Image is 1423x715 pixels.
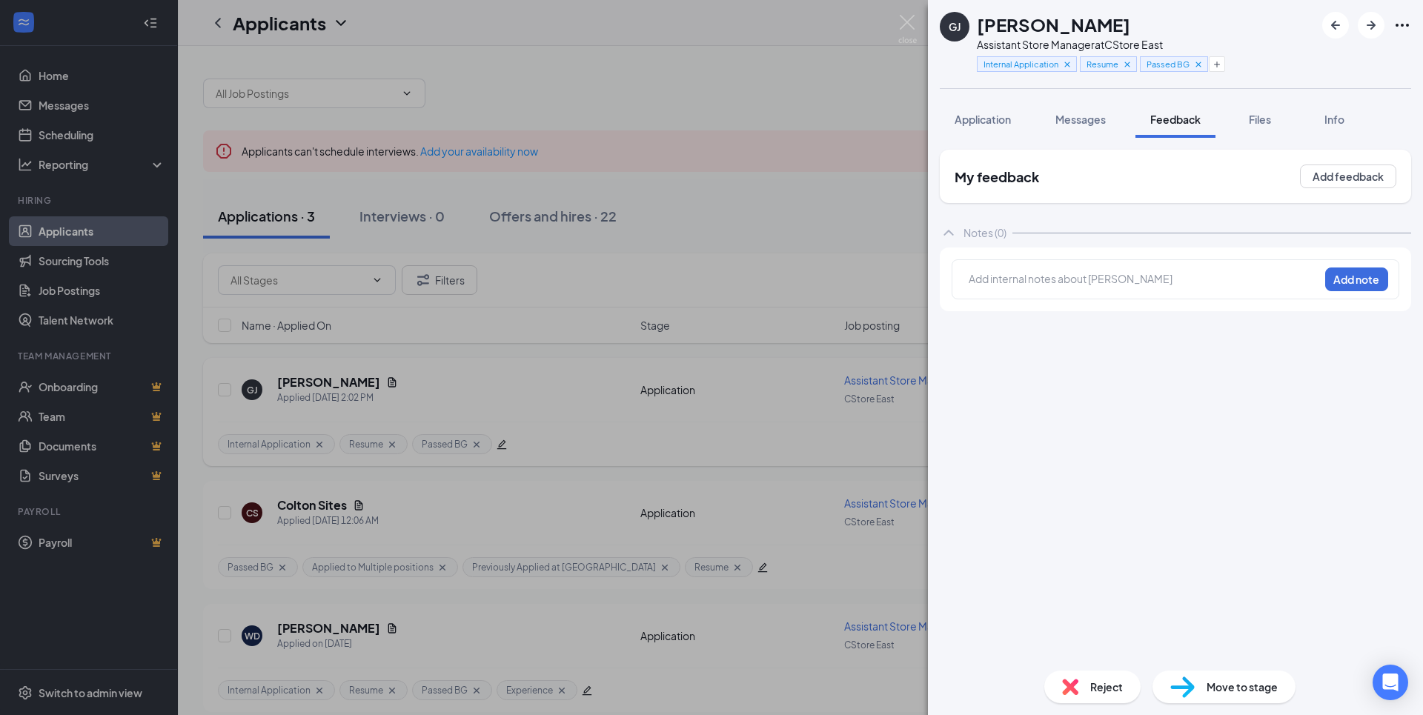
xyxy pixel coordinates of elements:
[1300,164,1396,188] button: Add feedback
[1087,58,1118,70] span: Resume
[1209,56,1225,72] button: Plus
[1213,60,1221,69] svg: Plus
[1322,12,1349,39] button: ArrowLeftNew
[1362,16,1380,34] svg: ArrowRight
[1327,16,1344,34] svg: ArrowLeftNew
[949,19,961,34] div: GJ
[984,58,1058,70] span: Internal Application
[1062,59,1072,70] svg: Cross
[1055,113,1106,126] span: Messages
[1122,59,1132,70] svg: Cross
[1358,12,1384,39] button: ArrowRight
[1324,113,1344,126] span: Info
[1147,58,1190,70] span: Passed BG
[1150,113,1201,126] span: Feedback
[1249,113,1271,126] span: Files
[940,224,958,242] svg: ChevronUp
[1325,267,1388,291] button: Add note
[1090,679,1123,695] span: Reject
[955,113,1011,126] span: Application
[1393,16,1411,34] svg: Ellipses
[963,225,1006,240] div: Notes (0)
[1373,665,1408,700] div: Open Intercom Messenger
[1193,59,1204,70] svg: Cross
[955,167,1039,186] h2: My feedback
[977,37,1208,52] div: Assistant Store Manager at CStore East
[1207,679,1278,695] span: Move to stage
[977,12,1130,37] h1: [PERSON_NAME]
